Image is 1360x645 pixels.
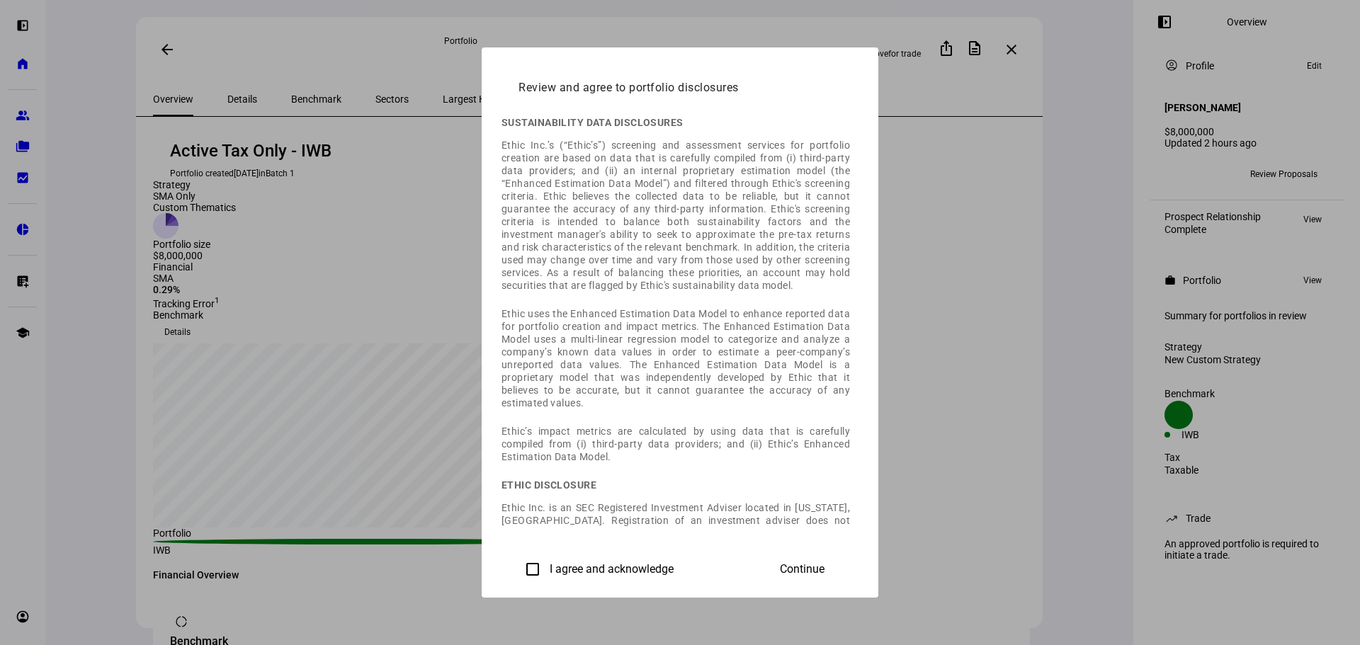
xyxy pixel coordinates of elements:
p: Ethic’s impact metrics are calculated by using data that is carefully compiled from (i) third-par... [501,425,850,463]
p: Ethic uses the Enhanced Estimation Data Model to enhance reported data for portfolio creation and... [501,307,850,409]
h2: Review and agree to portfolio disclosures [501,59,858,105]
h3: Ethic disclosure [501,479,850,491]
label: I agree and acknowledge [547,563,674,576]
h3: Sustainability data disclosures [501,116,850,129]
p: Ethic Inc.’s (“Ethic’s”) screening and assessment services for portfolio creation are based on da... [501,139,850,292]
